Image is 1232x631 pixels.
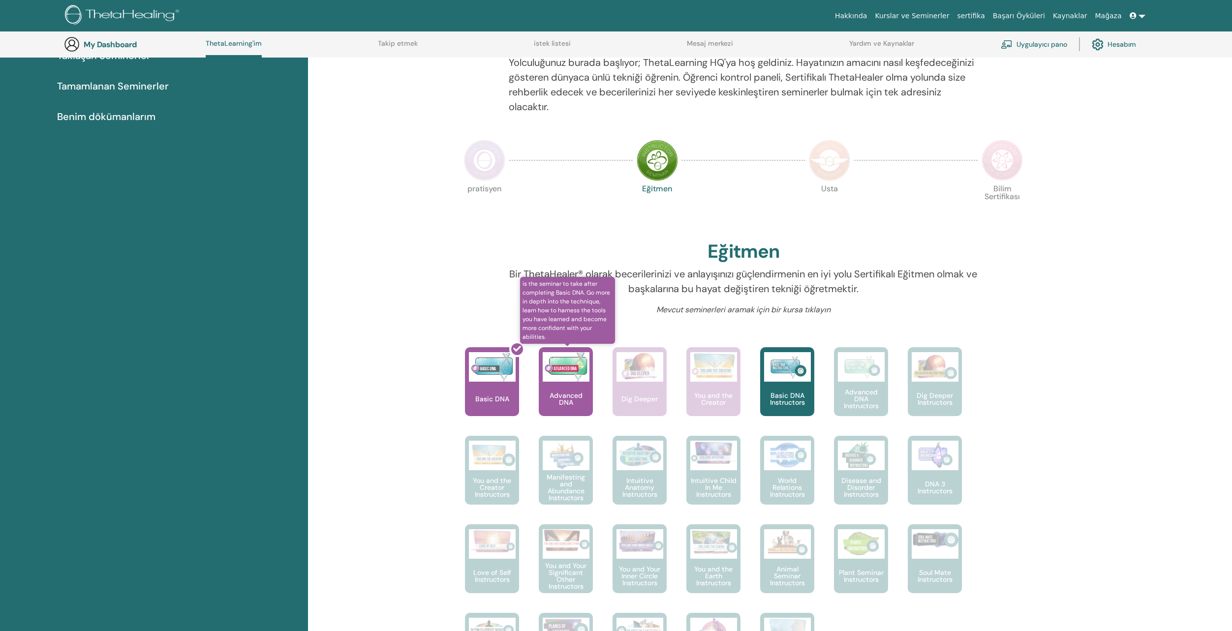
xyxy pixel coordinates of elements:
[760,436,814,524] a: World Relations Instructors World Relations Instructors
[908,347,962,436] a: Dig Deeper Instructors Dig Deeper Instructors
[539,562,593,590] p: You and Your Significant Other Instructors
[539,524,593,613] a: You and Your Significant Other Instructors You and Your Significant Other Instructors
[690,441,737,465] img: Intuitive Child In Me Instructors
[760,392,814,406] p: Basic DNA Instructors
[637,140,678,181] img: Instructor
[64,36,80,52] img: generic-user-icon.jpg
[1001,33,1067,55] a: Uygulayıcı pano
[838,529,885,559] img: Plant Seminar Instructors
[764,352,811,382] img: Basic DNA Instructors
[616,441,663,470] img: Intuitive Anatomy Instructors
[543,441,589,470] img: Manifesting and Abundance Instructors
[834,569,888,583] p: Plant Seminar Instructors
[465,347,519,436] a: Basic DNA Basic DNA
[613,477,667,498] p: Intuitive Anatomy Instructors
[539,392,593,406] p: Advanced DNA
[834,477,888,498] p: Disease and Disorder Instructors
[908,524,962,613] a: Soul Mate Instructors Soul Mate Instructors
[616,352,663,382] img: Dig Deeper
[912,352,958,382] img: Dig Deeper Instructors
[908,569,962,583] p: Soul Mate Instructors
[908,481,962,494] p: DNA 3 Instructors
[912,529,958,550] img: Soul Mate Instructors
[760,524,814,613] a: Animal Seminar Instructors Animal Seminar Instructors
[539,436,593,524] a: Manifesting and Abundance Instructors Manifesting and Abundance Instructors
[809,185,850,226] p: Usta
[686,524,740,613] a: You and the Earth Instructors You and the Earth Instructors
[1001,40,1013,49] img: chalkboard-teacher.svg
[764,441,811,470] img: World Relations Instructors
[613,524,667,613] a: You and Your Inner Circle Instructors You and Your Inner Circle Instructors
[708,240,779,263] h2: Eğitmen
[686,347,740,436] a: You and the Creator You and the Creator
[838,352,885,382] img: Advanced DNA Instructors
[65,5,183,27] img: logo.png
[465,477,519,498] p: You and the Creator Instructors
[378,39,418,55] a: Takip etmek
[760,566,814,586] p: Animal Seminar Instructors
[465,524,519,613] a: Love of Self Instructors Love of Self Instructors
[613,436,667,524] a: Intuitive Anatomy Instructors Intuitive Anatomy Instructors
[520,277,615,344] span: is the seminar to take after completing Basic DNA. Go more in depth into the technique, learn how...
[849,39,914,55] a: Yardım ve Kaynaklar
[809,140,850,181] img: Master
[686,477,740,498] p: Intuitive Child In Me Instructors
[469,441,516,470] img: You and the Creator Instructors
[838,441,885,470] img: Disease and Disorder Instructors
[543,352,589,382] img: Advanced DNA
[953,7,988,25] a: sertifika
[539,474,593,501] p: Manifesting and Abundance Instructors
[206,39,262,58] a: ThetaLearning'im
[687,39,733,55] a: Mesaj merkezi
[871,7,953,25] a: Kurslar ve Seminerler
[686,392,740,406] p: You and the Creator
[509,267,979,296] p: Bir ThetaHealer® olarak becerilerinizi ve anlayışınızı güçlendirmenin en iyi yolu Sertifikalı Eği...
[690,352,737,379] img: You and the Creator
[764,529,811,559] img: Animal Seminar Instructors
[57,79,169,93] span: Tamamlanan Seminerler
[464,185,505,226] p: pratisyen
[465,436,519,524] a: You and the Creator Instructors You and the Creator Instructors
[912,441,958,470] img: DNA 3 Instructors
[686,566,740,586] p: You and the Earth Instructors
[613,566,667,586] p: You and Your Inner Circle Instructors
[989,7,1049,25] a: Başarı Öyküleri
[908,392,962,406] p: Dig Deeper Instructors
[469,529,516,553] img: Love of Self Instructors
[982,140,1023,181] img: Certificate of Science
[84,40,182,49] h3: My Dashboard
[1092,36,1104,53] img: cog.svg
[834,524,888,613] a: Plant Seminar Instructors Plant Seminar Instructors
[1049,7,1091,25] a: Kaynaklar
[539,347,593,436] a: is the seminar to take after completing Basic DNA. Go more in depth into the technique, learn how...
[1092,33,1136,55] a: Hesabım
[690,529,737,555] img: You and the Earth Instructors
[469,352,516,382] img: Basic DNA
[637,185,678,226] p: Eğitmen
[465,569,519,583] p: Love of Self Instructors
[834,436,888,524] a: Disease and Disorder Instructors Disease and Disorder Instructors
[908,436,962,524] a: DNA 3 Instructors DNA 3 Instructors
[831,7,871,25] a: Hakkında
[464,140,505,181] img: Practitioner
[613,347,667,436] a: Dig Deeper Dig Deeper
[509,55,979,114] p: Yolculuğunuz burada başlıyor; ThetaLearning HQ'ya hoş geldiniz. Hayatınızın amacını nasıl keşfede...
[509,304,979,316] p: Mevcut seminerleri aramak için bir kursa tıklayın
[686,436,740,524] a: Intuitive Child In Me Instructors Intuitive Child In Me Instructors
[616,529,663,553] img: You and Your Inner Circle Instructors
[834,389,888,409] p: Advanced DNA Instructors
[760,477,814,498] p: World Relations Instructors
[760,347,814,436] a: Basic DNA Instructors Basic DNA Instructors
[1091,7,1125,25] a: Mağaza
[543,529,589,551] img: You and Your Significant Other Instructors
[57,109,155,124] span: Benim dökümanlarım
[534,39,571,55] a: istek listesi
[982,185,1023,226] p: Bilim Sertifikası
[617,395,662,402] p: Dig Deeper
[834,347,888,436] a: Advanced DNA Instructors Advanced DNA Instructors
